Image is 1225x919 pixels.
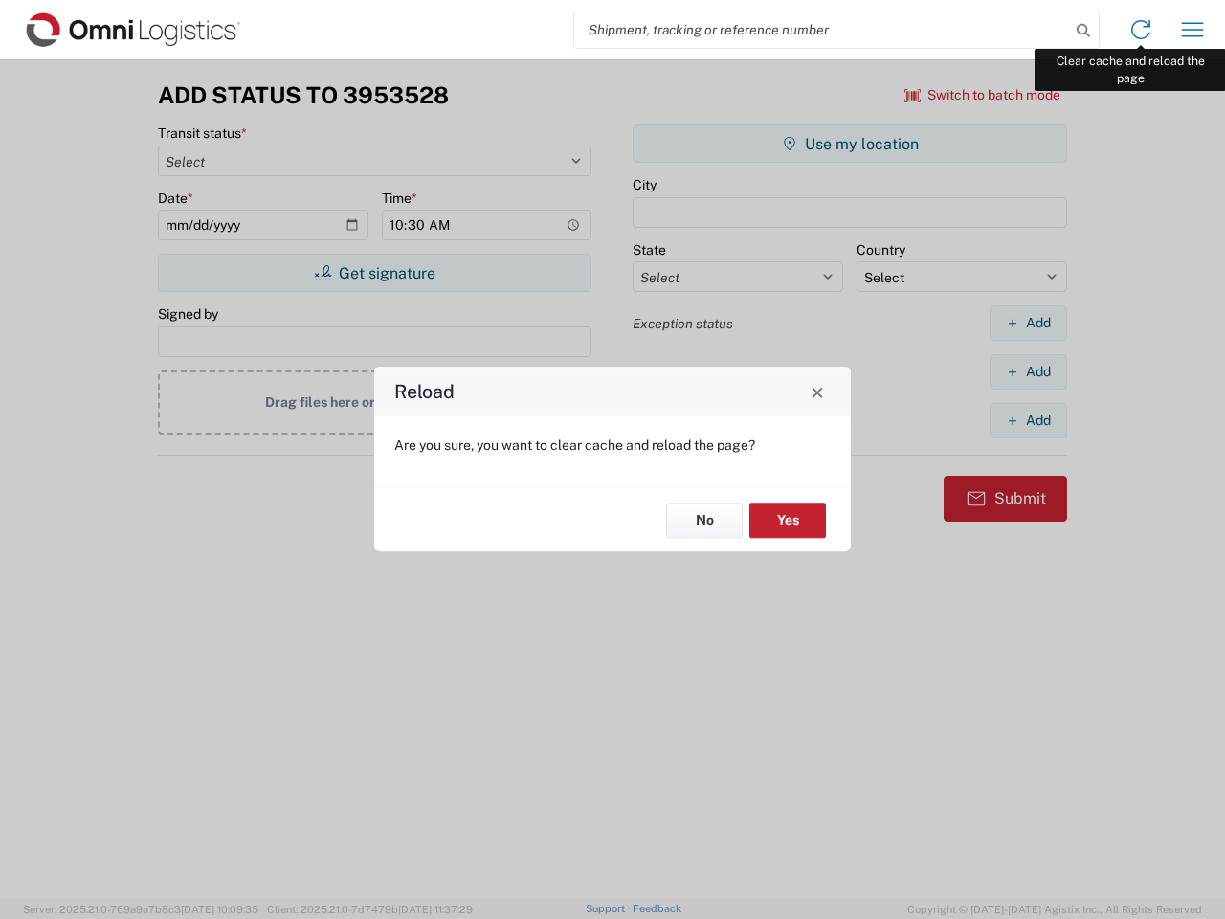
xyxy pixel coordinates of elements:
h4: Reload [394,378,455,406]
button: Yes [749,503,826,538]
input: Shipment, tracking or reference number [574,11,1070,48]
button: No [666,503,743,538]
p: Are you sure, you want to clear cache and reload the page? [394,437,831,454]
button: Close [804,378,831,405]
